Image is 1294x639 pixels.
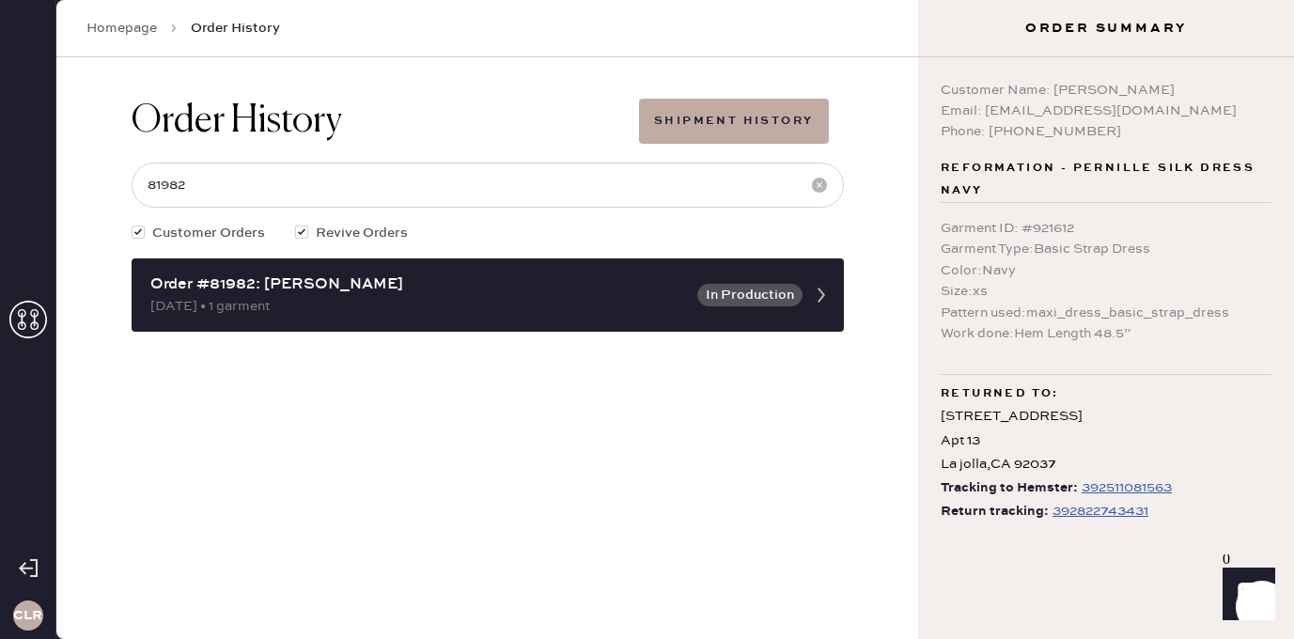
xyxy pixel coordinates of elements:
h3: CLR [13,609,42,622]
span: Revive Orders [316,223,408,243]
th: ID [60,305,168,330]
div: [STREET_ADDRESS] Apt 13 La jolla , CA 92037 [941,405,1271,476]
div: Order #81982: [PERSON_NAME] [150,273,686,296]
span: Reformation - Pernille silk dress Navy [941,157,1271,202]
h1: Order History [132,99,342,144]
input: Search by order number, customer name, email or phone number [132,163,844,208]
div: Garment ID : # 921612 [941,218,1271,239]
span: Order History [191,19,280,38]
div: Order # 82301 [60,136,1230,159]
td: 935337 [60,354,168,379]
div: https://www.fedex.com/apps/fedextrack/?tracknumbers=392822743431&cntry_code=US [1052,500,1148,522]
th: Description [168,305,1161,330]
div: [DATE] • 1 garment [150,296,686,317]
a: Homepage [86,19,157,38]
td: 935355 [60,330,168,354]
span: Returned to: [941,382,1059,405]
span: Tracking to Hemster: [941,476,1078,500]
th: QTY [1161,305,1230,330]
div: Size : xs [941,281,1271,302]
div: # 88889 Jiajun [PERSON_NAME] [EMAIL_ADDRESS][DOMAIN_NAME] [60,210,1230,277]
button: In Production [697,284,803,306]
div: Garment Type : Basic Strap Dress [941,239,1271,259]
td: 1 [1161,354,1230,379]
div: Packing list [60,114,1230,136]
div: Phone: [PHONE_NUMBER] [941,121,1271,142]
button: Shipment History [639,99,828,144]
td: Button Down Top - Reformation - [PERSON_NAME] Top Black - Size: S [168,354,1161,379]
div: Color : Navy [941,260,1271,281]
td: Sleeved Top - Reformation - Rowan Crew Tee La Jolla Stripe - Size: S [168,330,1161,354]
div: Work done : Hem Length 48.5” [941,323,1271,344]
a: 392511081563 [1078,476,1172,500]
span: Customer Orders [152,223,265,243]
span: Return tracking: [941,500,1049,523]
div: Customer information [60,187,1230,210]
div: https://www.fedex.com/apps/fedextrack/?tracknumbers=392511081563&cntry_code=US [1082,476,1172,499]
a: 392822743431 [1049,500,1148,523]
h3: Order Summary [918,19,1294,38]
div: Pattern used : maxi_dress_basic_strap_dress [941,303,1271,323]
td: 1 [1161,330,1230,354]
div: Email: [EMAIL_ADDRESS][DOMAIN_NAME] [941,101,1271,121]
iframe: Front Chat [1205,554,1286,635]
div: Customer Name: [PERSON_NAME] [941,80,1271,101]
